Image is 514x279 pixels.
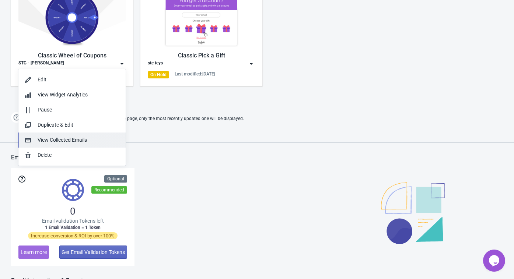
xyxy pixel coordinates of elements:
[148,71,169,78] div: On Hold
[483,250,507,272] iframe: chat widget
[18,148,126,163] button: Delete
[62,249,125,255] span: Get Email Validation Tokens
[148,60,163,67] div: stc teys
[62,179,84,201] img: tokens.svg
[175,71,215,77] div: Last modified: [DATE]
[38,121,120,129] div: Duplicate & Edit
[38,106,120,114] div: Pause
[28,232,118,239] span: Increase conversion & ROI by over 100%
[18,102,126,117] button: Pause
[18,87,126,102] button: View Widget Analytics
[18,133,126,148] button: View Collected Emails
[38,76,120,84] div: Edit
[381,182,445,244] img: illustration.svg
[248,60,255,67] img: dropdown.png
[18,117,126,133] button: Duplicate & Edit
[70,205,76,217] span: 0
[45,225,101,230] span: 1 Email Validation = 1 Token
[18,60,64,67] div: STC - [PERSON_NAME]
[104,175,127,183] div: Optional
[38,92,88,98] span: View Widget Analytics
[18,51,126,60] div: Classic Wheel of Coupons
[26,113,244,125] span: If two Widgets are enabled and targeting the same page, only the most recently updated one will b...
[148,51,255,60] div: Classic Pick a Gift
[18,72,126,87] button: Edit
[38,151,120,159] div: Delete
[18,246,49,259] button: Learn more
[42,217,104,225] span: Email validation Tokens left
[91,186,127,194] div: Recommended
[21,249,47,255] span: Learn more
[59,246,127,259] button: Get Email Validation Tokens
[11,112,22,123] img: help.png
[118,60,126,67] img: dropdown.png
[38,136,120,144] div: View Collected Emails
